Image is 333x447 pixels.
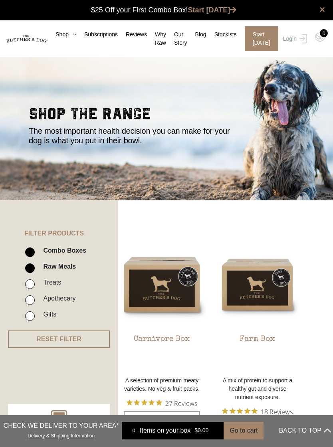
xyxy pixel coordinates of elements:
[118,30,147,39] a: Reviews
[28,431,95,439] a: Delivery & Shipping Information
[187,30,206,39] a: Blog
[118,335,206,372] h2: Carnivore Box
[8,330,110,348] button: RESET FILTER
[279,421,331,440] button: BACK TO TOP
[194,427,208,434] bdi: 0.00
[29,126,240,145] p: The most important health decision you can make for your dog is what you put in their bowl.
[140,426,190,435] span: Items on your box
[281,26,307,51] a: Login
[118,376,206,393] p: A selection of premium meaty varieties. No veg & fruit packs.
[245,26,278,51] span: Start [DATE]
[224,422,264,439] button: Go to cart
[315,32,325,42] img: TBD_Cart-Empty.png
[118,240,206,328] img: Carnivore Box
[206,30,237,39] a: Stockists
[261,405,293,417] span: 18 Reviews
[127,397,197,409] button: Rated 4.9 out of 5 stars from 27 reviews. Jump to reviews.
[188,6,237,14] a: Start [DATE]
[39,277,61,288] label: Treats
[76,30,118,39] a: Subscriptions
[213,376,301,402] p: A mix of protein to support a healthy gut and diverse nutrient exposure.
[29,106,304,126] h2: shop the range
[165,397,197,409] span: 27 Reviews
[213,335,301,372] h2: Farm Box
[118,240,206,372] a: Carnivore BoxCarnivore Box
[39,245,86,256] label: Combo Boxes
[147,30,166,47] a: Why Raw
[213,240,301,328] img: Farm Box
[320,29,328,37] div: 0
[237,26,281,51] a: Start [DATE]
[319,5,325,14] a: close
[166,30,187,47] a: Our Story
[4,421,119,431] p: CHECK WE DELIVER TO YOUR AREA*
[39,293,75,304] label: Apothecary
[39,261,76,272] label: Raw Meals
[194,427,198,434] span: $
[122,422,224,439] a: 0 Items on your box $0.00
[128,427,140,435] div: 0
[213,240,301,372] a: Farm BoxFarm Box
[124,411,200,429] label: One-off purchase
[39,309,56,320] label: Gifts
[222,405,293,417] button: Rated 4.9 out of 5 stars from 18 reviews. Jump to reviews.
[48,30,76,39] a: Shop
